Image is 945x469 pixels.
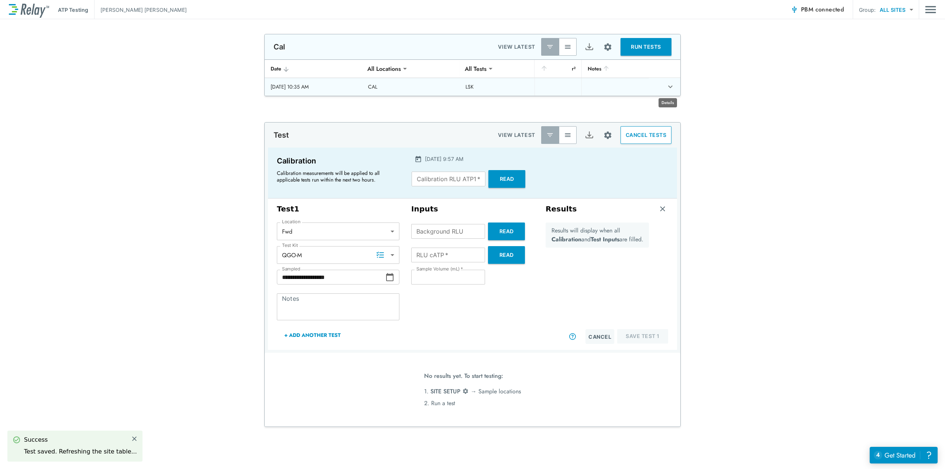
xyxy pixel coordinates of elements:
th: Date [265,60,362,78]
div: Details [659,98,677,107]
label: Test Kit [282,243,298,248]
button: Read [488,170,525,188]
h3: Inputs [411,204,534,214]
h3: Test 1 [277,204,399,214]
p: Group: [859,6,876,14]
b: Test Inputs [591,235,619,244]
button: Export [580,38,598,56]
p: VIEW LATEST [498,42,535,51]
img: View All [564,43,571,51]
div: QGO-M [277,248,399,262]
img: Calender Icon [415,155,422,163]
p: Cal [274,42,285,51]
div: Success [24,435,137,444]
b: Calibration [551,235,581,244]
button: Read [488,223,525,240]
p: VIEW LATEST [498,131,535,139]
img: Connected Icon [791,6,798,13]
p: Results will display when all and are filled. [551,226,643,244]
img: Settings Icon [603,131,612,140]
button: Export [580,126,598,144]
table: sticky table [265,60,680,96]
div: All Locations [362,61,406,76]
label: Location [282,219,300,224]
span: connected [815,5,844,14]
img: Drawer Icon [925,3,936,17]
img: Latest [546,131,554,139]
div: Test saved. Refreshing the site table... [24,447,137,456]
li: 2. Run a test [424,397,521,409]
td: CAL [362,78,460,96]
button: Site setup [598,37,618,57]
span: PBM [801,4,844,15]
span: SITE SETUP [430,387,460,396]
button: Read [488,246,525,264]
div: [DATE] 10:35 AM [271,83,356,90]
p: [PERSON_NAME] [PERSON_NAME] [100,6,187,14]
img: Remove [659,205,666,213]
button: RUN TESTS [621,38,671,56]
button: expand row [664,80,677,93]
button: CANCEL TESTS [621,126,671,144]
img: LuminUltra Relay [9,2,49,18]
p: Calibration measurements will be applied to all applicable tests run within the next two hours. [277,170,395,183]
img: Latest [546,43,554,51]
button: Main menu [925,3,936,17]
img: Success [13,436,20,444]
button: + Add Another Test [277,326,348,344]
button: Cancel [585,329,614,344]
li: 1. → Sample locations [424,386,521,397]
h3: Results [546,204,577,214]
img: Settings Icon [603,42,612,52]
input: Choose date, selected date is Aug 29, 2025 [277,270,385,284]
img: View All [564,131,571,139]
div: Fwd [277,224,399,239]
img: Export Icon [585,42,594,52]
button: PBM connected [788,2,847,17]
div: r² [540,64,575,73]
p: ATP Testing [58,6,88,14]
img: Export Icon [585,131,594,140]
div: All Tests [460,61,492,76]
iframe: Resource center [870,447,938,463]
div: Notes [588,64,643,73]
p: Calibration [277,155,398,167]
p: Test [274,131,289,139]
button: Site setup [598,125,618,145]
p: [DATE] 9:57 AM [425,155,463,163]
label: Sample Volume (mL) [416,266,463,272]
label: Sampled [282,266,300,272]
span: No results yet. To start testing: [424,370,503,386]
img: Settings Icon [462,388,469,394]
td: LSK [460,78,535,96]
img: Close Icon [131,435,138,442]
